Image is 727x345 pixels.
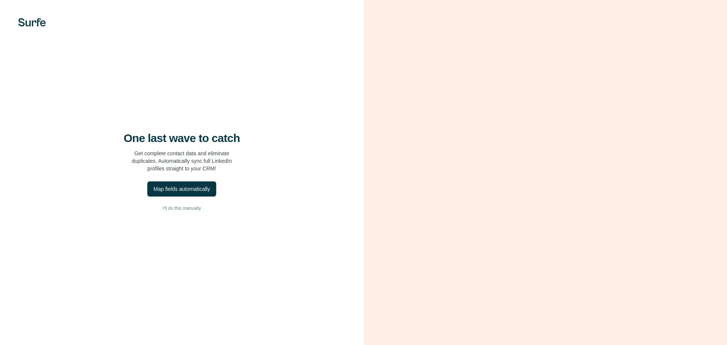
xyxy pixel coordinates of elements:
[132,150,232,172] p: Get complete contact data and eliminate duplicates. Automatically sync full LinkedIn profiles str...
[147,181,216,197] button: Map fields automatically
[15,203,348,214] button: I’ll do this manually
[162,205,201,212] span: I’ll do this manually
[18,18,46,27] img: Surfe's logo
[153,185,210,193] div: Map fields automatically
[124,131,240,145] h4: One last wave to catch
